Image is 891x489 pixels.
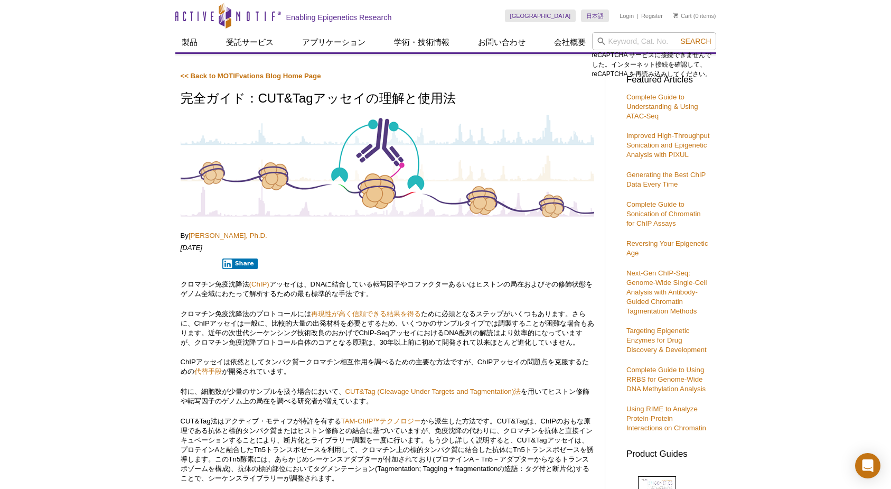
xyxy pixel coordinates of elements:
[626,132,710,159] a: Improved High-Throughput Sonication and Epigenetic Analysis with PIXUL
[626,171,706,188] a: Generating the Best ChIP Data Every Time
[181,244,203,252] em: [DATE]
[220,32,280,52] a: 受託サービス
[677,36,714,46] button: Search
[181,280,594,299] p: クロマチン免疫沈降法 アッセイは、DNAに結合している転写因子やコファクターあるいはヒストンの局在およびその修飾状態をゲノム全域にわたって解析するための最も標準的な手法です。
[592,32,716,79] div: reCAPTCHA サービスに接続できませんでした。インターネット接続を確認して、reCAPTCHA を再読み込みしてください。
[626,405,706,432] a: Using RIME to Analyze Protein-Protein Interactions on Chromatin
[626,444,711,459] h3: Product Guides
[286,13,392,22] h2: Enabling Epigenetics Research
[181,309,594,347] p: クロマチン免疫沈降法のプロトコールには ために必須となるステップがいくつもあります。さらに、ChIPアッセイは一般に、比較的大量の出発材料を必要とするため、いくつかのサンプルタイプでは調製するこ...
[181,258,215,269] iframe: X Post Button
[388,32,456,52] a: 学術・技術情報
[181,417,594,483] p: CUT&Tag法はアクティブ・モティフが特許を有する から派生した方法です。CUT&Tagは、ChIPのおもな原理である抗体と標的タンパク質またはヒストン修飾との結合に基づいていますが、免疫沈降...
[673,13,678,18] img: Your Cart
[181,113,594,219] img: Antibody-Based Tagmentation Notes
[855,453,880,478] div: Open Intercom Messenger
[620,12,634,20] a: Login
[345,387,521,395] a: CUT&Tag (Cleavage Under Targets and Tagmentation)法
[673,10,716,22] li: (0 items)
[341,417,421,425] a: TAM-ChIP™テクノロジー
[548,32,592,52] a: 会社概要
[181,231,594,241] p: By
[592,32,716,50] input: Keyword, Cat. No.
[626,200,701,227] a: Complete Guide to Sonication of Chromatin for ChIP Assays
[181,72,321,80] a: << Back to MOTIFvations Blog Home Page
[194,367,222,375] a: 代替手段
[296,32,372,52] a: アプリケーション
[637,10,639,22] li: |
[626,76,711,85] h3: Featured Articles
[626,327,707,354] a: Targeting Epigenetic Enzymes for Drug Discovery & Development
[311,310,421,318] a: 再現性が高く信頼できる結果を得る
[181,91,594,107] h1: 完全ガイド：CUT&Tagアッセイの理解と使用法
[181,387,594,406] p: 特に、細胞数が少量のサンプルを扱う場合において、 を用いてヒストン修飾や転写因子のゲノム上の局在を調べる研究者が増えています。
[181,357,594,376] p: ChIPアッセイは依然としてタンパク質ークロマチン相互作用を調べるための主要な方法ですが、ChIPアッセイの問題点を克服するための が開発されています。
[626,239,708,257] a: Reversing Your Epigenetic Age
[626,269,707,315] a: Next-Gen ChIP-Seq: Genome-Wide Single-Cell Analysis with Antibody-Guided Chromatin Tagmentation M...
[505,10,576,22] a: [GEOGRAPHIC_DATA]
[641,12,663,20] a: Register
[581,10,609,22] a: 日本語
[626,366,706,393] a: Complete Guide to Using RRBS for Genome-Wide DNA Methylation Analysis
[222,259,258,269] button: Share
[249,280,269,288] a: (ChIP)
[626,93,698,120] a: Complete Guide to Understanding & Using ATAC-Seq
[175,32,204,52] a: 製品
[680,37,711,45] span: Search
[189,232,267,239] a: [PERSON_NAME], Ph.D.
[472,32,532,52] a: お問い合わせ
[673,12,692,20] a: Cart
